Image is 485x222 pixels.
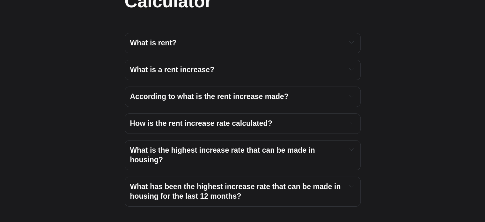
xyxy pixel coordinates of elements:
strong: According to what is the rent increase made? [130,92,289,101]
strong: How is the rent increase rate calculated? [130,119,272,127]
strong: What is rent? [130,39,177,47]
strong: What has been the highest increase rate that can be made in housing for the last 12 months? [130,182,341,200]
strong: What is the highest increase rate that can be made in housing? [130,146,315,164]
strong: What is a rent increase? [130,65,215,74]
